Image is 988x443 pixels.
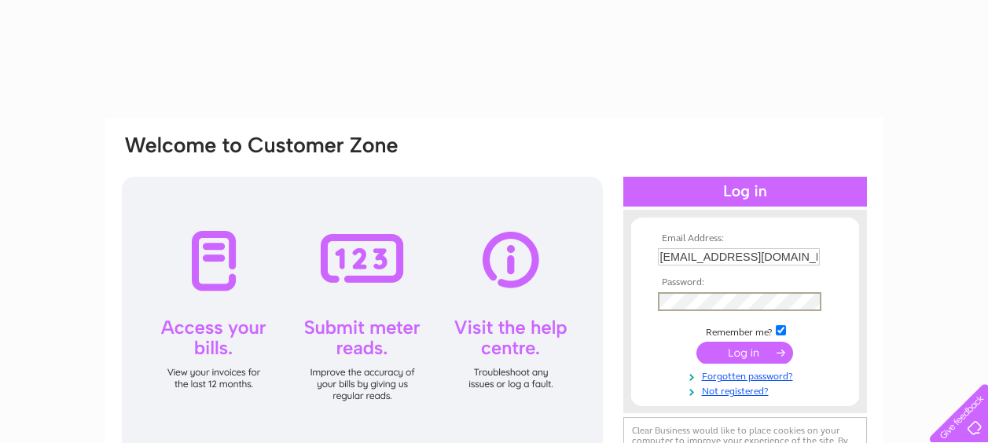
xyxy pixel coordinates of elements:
[654,323,836,339] td: Remember me?
[654,277,836,288] th: Password:
[658,383,836,397] a: Not registered?
[654,233,836,244] th: Email Address:
[696,342,793,364] input: Submit
[658,368,836,383] a: Forgotten password?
